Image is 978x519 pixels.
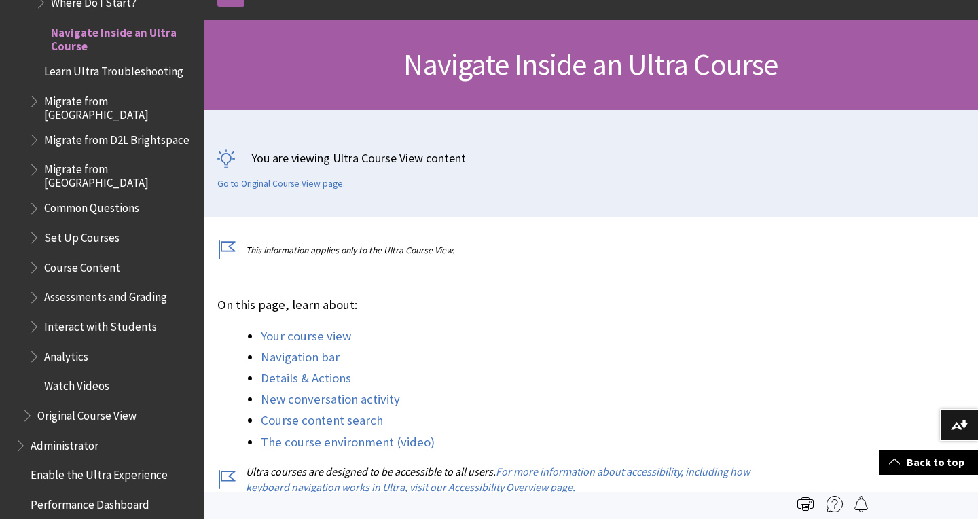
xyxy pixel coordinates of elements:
[261,391,400,408] a: New conversation activity
[217,464,763,495] p: Ultra courses are designed to be accessible to all users.
[217,178,345,190] a: Go to Original Course View page.
[44,315,157,334] span: Interact with Students
[827,496,843,512] img: More help
[31,464,168,482] span: Enable the Ultra Experience
[44,375,109,393] span: Watch Videos
[261,412,383,429] a: Course content search
[261,370,351,387] a: Details & Actions
[217,149,964,166] p: You are viewing Ultra Course View content
[44,286,167,304] span: Assessments and Grading
[217,296,763,314] p: On this page, learn about:
[217,244,763,257] p: This information applies only to the Ultra Course View.
[246,465,750,494] a: For more information about accessibility, including how keyboard navigation works in Ultra, visit...
[261,434,435,450] a: The course environment (video)
[44,90,194,122] span: Migrate from [GEOGRAPHIC_DATA]
[261,328,351,344] a: Your course view
[879,450,978,475] a: Back to top
[31,493,149,512] span: Performance Dashboard
[261,349,340,365] a: Navigation bar
[37,404,137,423] span: Original Course View
[44,128,189,147] span: Migrate from D2L Brightspace
[44,226,120,245] span: Set Up Courses
[44,158,194,190] span: Migrate from [GEOGRAPHIC_DATA]
[797,496,814,512] img: Print
[853,496,869,512] img: Follow this page
[44,197,139,215] span: Common Questions
[403,46,778,83] span: Navigate Inside an Ultra Course
[44,60,183,78] span: Learn Ultra Troubleshooting
[44,345,88,363] span: Analytics
[51,21,194,53] span: Navigate Inside an Ultra Course
[31,434,98,452] span: Administrator
[44,256,120,274] span: Course Content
